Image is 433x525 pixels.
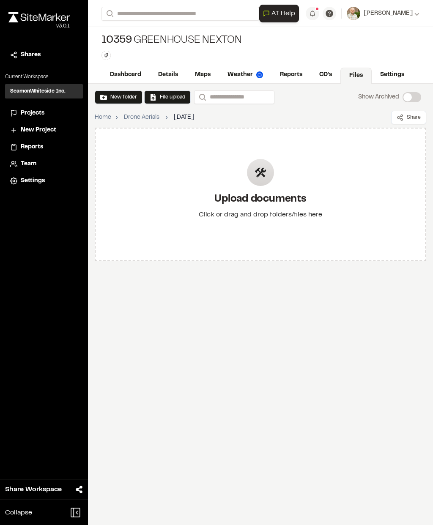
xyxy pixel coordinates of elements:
button: New folder [100,93,137,101]
a: Drone Aerials [124,113,159,122]
a: Shares [10,50,78,60]
a: Projects [10,109,78,118]
img: rebrand.png [8,12,70,22]
a: Settings [372,67,413,83]
span: New Project [21,126,56,135]
button: Edit Tags [101,51,111,60]
span: AI Help [271,8,295,19]
span: [PERSON_NAME] [364,9,413,18]
h3: SeamonWhiteside Inc. [10,87,66,95]
div: Oh geez...please don't... [8,22,70,30]
img: precipai.png [256,71,263,78]
a: Home [95,113,111,122]
button: Open AI Assistant [259,5,299,22]
a: Settings [10,176,78,186]
button: Search [101,7,117,21]
a: Reports [10,142,78,152]
span: Settings [21,176,45,186]
p: Show Archived [358,93,399,102]
a: CD's [311,67,340,83]
h2: Upload documents [199,193,322,206]
span: 10359 [101,34,132,47]
div: Click or drag and drop folders/files here [199,210,322,220]
button: Share [391,111,426,124]
a: Dashboard [101,67,150,83]
div: Upload documentsClick or drag and drop folders/files here [95,128,426,261]
span: Team [21,159,36,169]
span: Shares [21,50,41,60]
a: Reports [271,67,311,83]
span: Reports [21,142,43,152]
a: Team [10,159,78,169]
div: Greenhouse Nexton [101,34,242,47]
a: Details [150,67,186,83]
span: Collapse [5,508,32,518]
button: File upload [144,90,191,104]
div: Open AI Assistant [259,5,302,22]
a: New Project [10,126,78,135]
button: Search [194,90,209,104]
span: [DATE] [174,113,194,122]
button: New folder [95,90,143,104]
button: [PERSON_NAME] [347,7,419,20]
p: Current Workspace [5,73,83,81]
button: File upload [150,93,185,101]
a: Maps [186,67,219,83]
span: Projects [21,109,44,118]
nav: breadcrumb [95,113,194,122]
a: Weather [219,67,271,83]
img: User [347,7,360,20]
a: Files [340,68,372,84]
span: Share Workspace [5,484,62,495]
